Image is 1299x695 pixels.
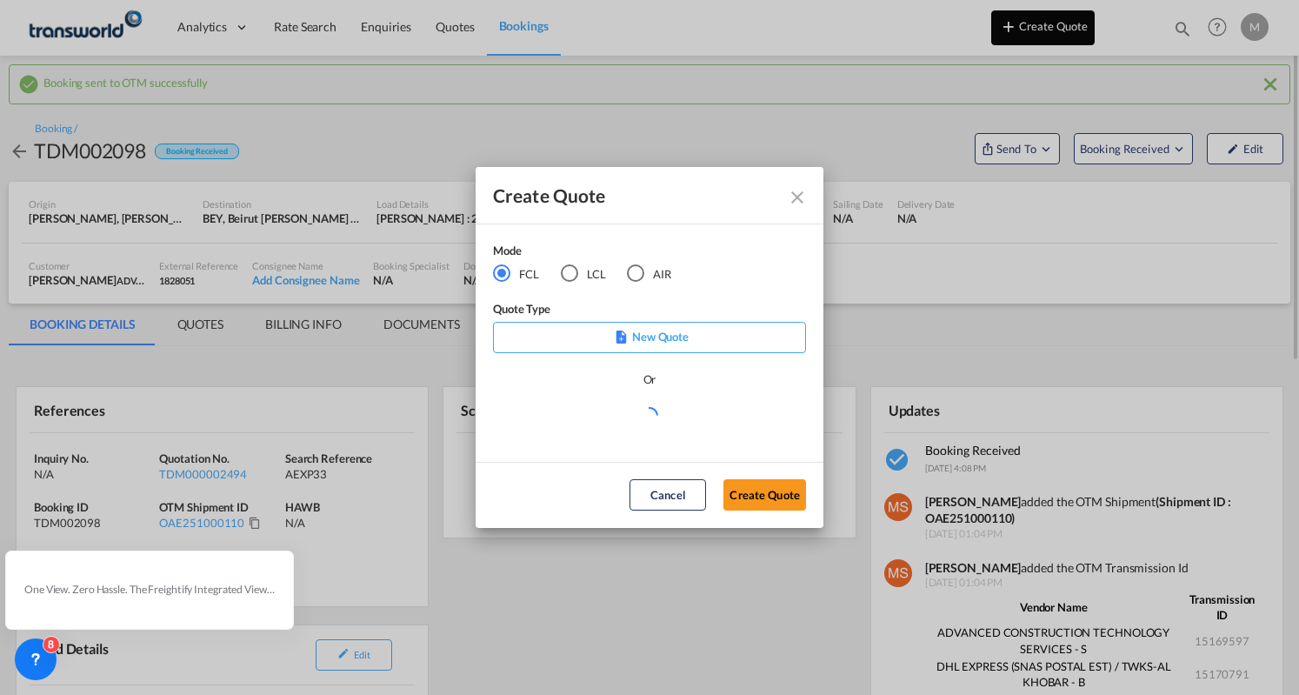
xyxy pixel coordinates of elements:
[780,180,811,211] button: Close dialog
[561,264,606,283] md-radio-button: LCL
[627,264,671,283] md-radio-button: AIR
[643,371,656,388] div: Or
[17,17,366,36] body: Editor, editor24
[493,242,693,264] div: Mode
[493,300,806,322] div: Quote Type
[493,322,806,353] div: New Quote
[787,187,808,208] md-icon: Close dialog
[723,479,806,511] button: Create Quote
[630,479,706,511] button: Cancel
[499,328,800,345] p: New Quote
[493,184,775,206] div: Create Quote
[493,264,539,283] md-radio-button: FCL
[476,167,823,528] md-dialog: Create QuoteModeFCL LCLAIR ...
